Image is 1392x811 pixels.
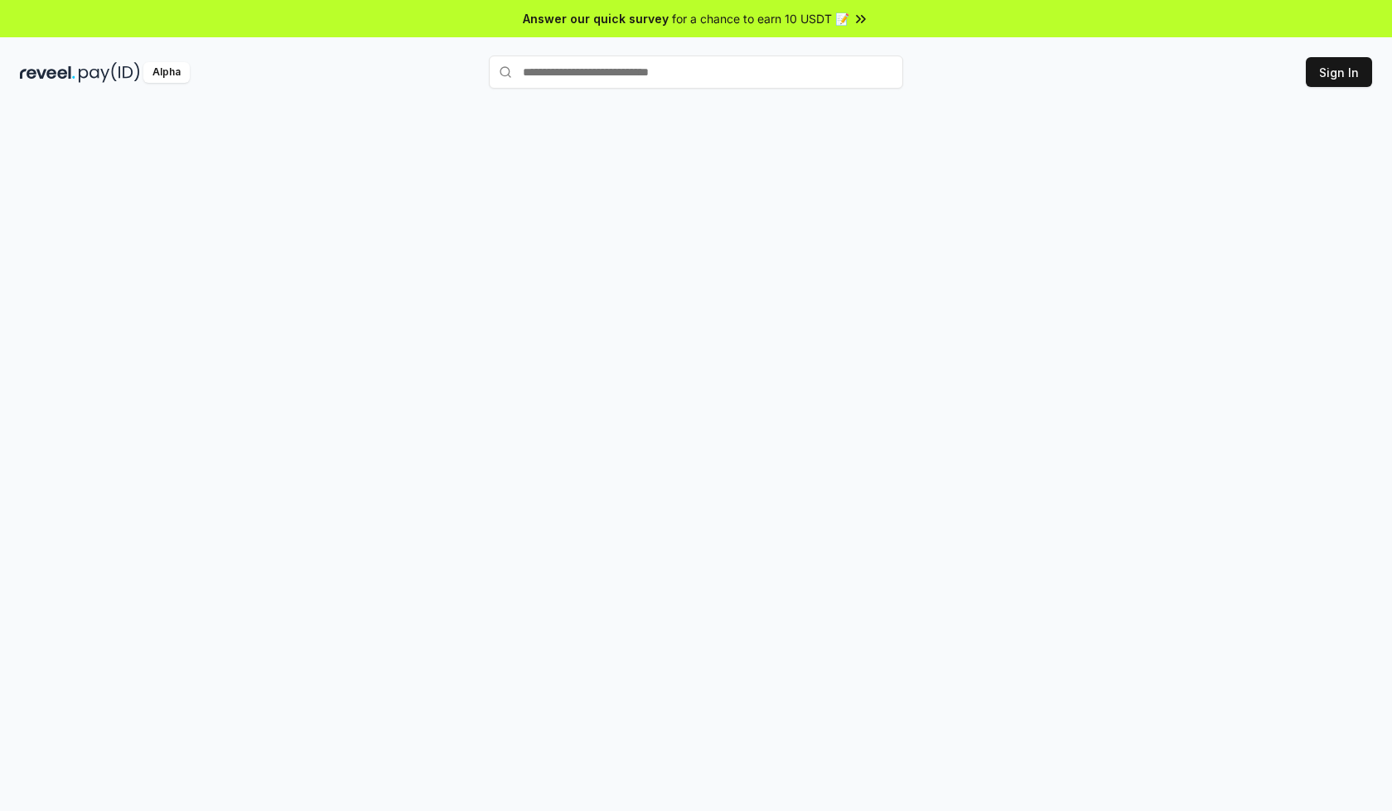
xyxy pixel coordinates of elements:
[143,62,190,83] div: Alpha
[20,62,75,83] img: reveel_dark
[1306,57,1372,87] button: Sign In
[523,10,669,27] span: Answer our quick survey
[672,10,849,27] span: for a chance to earn 10 USDT 📝
[79,62,140,83] img: pay_id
